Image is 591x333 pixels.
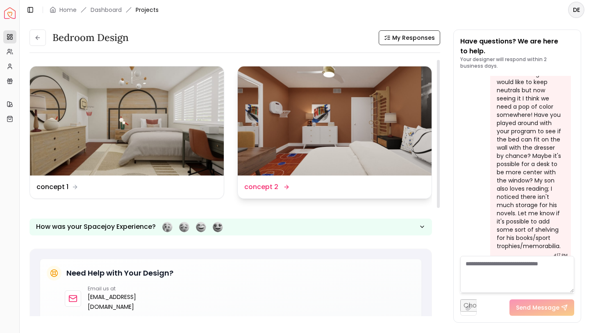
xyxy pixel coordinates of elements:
[136,6,159,14] span: Projects
[36,182,68,192] dd: concept 1
[91,6,122,14] a: Dashboard
[4,7,16,19] a: Spacejoy
[52,31,129,44] h3: Bedroom design
[238,66,432,176] img: concept 2
[65,315,415,323] p: Our design experts are here to help with any questions about your project.
[88,292,142,312] a: [EMAIL_ADDRESS][DOMAIN_NAME]
[88,285,142,292] p: Email us at
[460,36,575,56] p: Have questions? We are here to help.
[568,2,584,18] button: DE
[379,30,440,45] button: My Responses
[50,6,159,14] nav: breadcrumb
[569,2,584,17] span: DE
[36,222,156,232] p: How was your Spacejoy Experience?
[237,66,432,199] a: concept 2concept 2
[30,66,224,176] img: concept 1
[4,7,16,19] img: Spacejoy Logo
[66,267,173,279] h5: Need Help with Your Design?
[392,34,435,42] span: My Responses
[554,251,568,259] div: 4:17 PM
[460,56,575,69] p: Your designer will respond within 2 business days.
[30,219,432,235] button: How was your Spacejoy Experience?Feeling terribleFeeling badFeeling goodFeeling awesome
[30,66,224,199] a: concept 1concept 1
[244,182,278,192] dd: concept 2
[59,6,77,14] a: Home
